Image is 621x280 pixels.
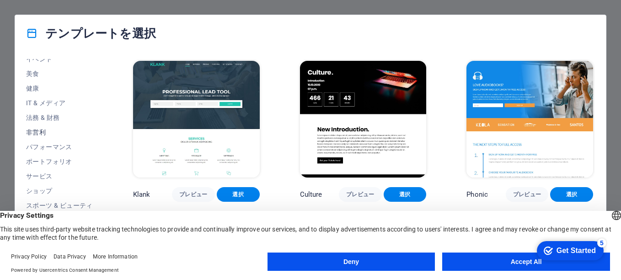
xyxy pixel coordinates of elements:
[26,110,93,125] button: 法務 & 財務
[26,202,93,209] span: スポーツ & ビューティ
[506,187,549,202] button: プレビュー
[384,187,427,202] button: 選択
[300,190,322,199] p: Culture
[224,191,252,198] span: 選択
[133,61,260,178] img: Klank
[26,187,93,194] span: ショップ
[26,26,156,41] h4: テンプレートを選択
[26,129,93,136] span: 非営利
[179,191,208,198] span: プレビュー
[26,125,93,140] button: 非営利
[217,187,260,202] button: 選択
[26,143,93,151] span: パフォーマンス
[346,191,375,198] span: プレビュー
[26,114,93,121] span: 法務 & 財務
[550,187,593,202] button: 選択
[466,190,488,199] p: Phonic
[339,187,382,202] button: プレビュー
[557,191,586,198] span: 選択
[26,85,93,92] span: 健康
[26,183,93,198] button: ショップ
[26,52,93,66] button: イベント
[26,66,93,81] button: 美食
[466,61,593,178] img: Phonic
[27,10,66,18] div: Get Started
[26,172,93,180] span: サービス
[26,99,93,107] span: IT & メディア
[26,140,93,154] button: パフォーマンス
[391,191,419,198] span: 選択
[26,70,93,77] span: 美食
[513,191,541,198] span: プレビュー
[133,190,150,199] p: Klank
[7,5,74,24] div: Get Started 5 items remaining, 0% complete
[26,198,93,213] button: スポーツ & ビューティ
[26,169,93,183] button: サービス
[172,187,215,202] button: プレビュー
[68,2,77,11] div: 5
[26,96,93,110] button: IT & メディア
[26,55,93,63] span: イベント
[26,158,93,165] span: ポートフォリオ
[26,81,93,96] button: 健康
[26,154,93,169] button: ポートフォリオ
[300,61,427,178] img: Culture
